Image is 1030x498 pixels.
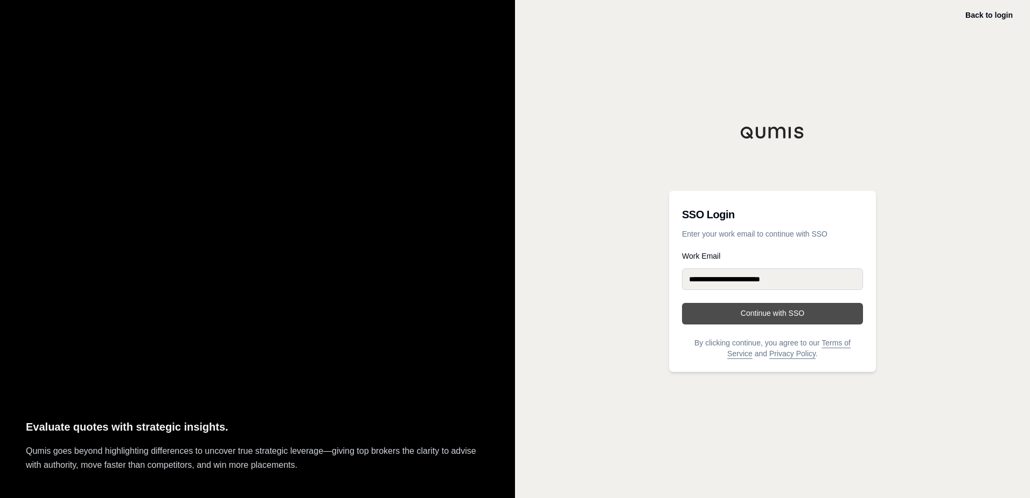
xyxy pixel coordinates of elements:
[965,11,1013,19] a: Back to login
[682,337,863,359] p: By clicking continue, you agree to our and .
[682,252,863,260] label: Work Email
[769,349,816,358] a: Privacy Policy
[682,303,863,324] button: Continue with SSO
[26,418,489,436] p: Evaluate quotes with strategic insights.
[682,229,863,239] p: Enter your work email to continue with SSO
[682,204,863,225] h3: SSO Login
[26,444,489,472] p: Qumis goes beyond highlighting differences to uncover true strategic leverage—giving top brokers ...
[740,126,805,139] img: Qumis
